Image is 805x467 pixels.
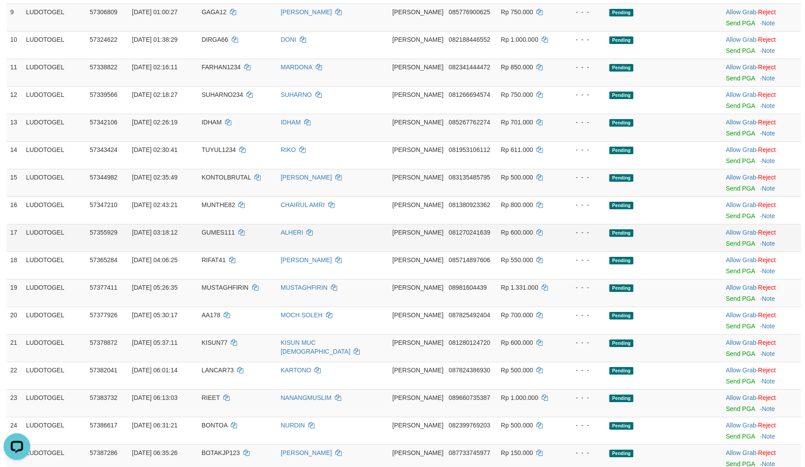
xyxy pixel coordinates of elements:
[7,362,22,389] td: 22
[449,367,490,374] span: Copy 087824386930 to clipboard
[7,31,22,59] td: 10
[22,307,86,334] td: LUDOTOGEL
[201,91,243,98] span: SUHARNO234
[762,378,775,385] a: Note
[722,224,801,251] td: ·
[201,339,227,346] span: KISUN77
[7,114,22,141] td: 13
[726,267,755,275] a: Send PGA
[449,229,490,236] span: Copy 081270241639 to clipboard
[609,284,633,292] span: Pending
[90,339,117,346] span: 57378872
[449,174,490,181] span: Copy 083135485795 to clipboard
[726,394,756,401] a: Allow Grab
[726,91,758,98] span: ·
[501,339,533,346] span: Rp 600.000
[449,8,490,16] span: Copy 085776900625 to clipboard
[392,8,443,16] span: [PERSON_NAME]
[726,284,756,291] a: Allow Grab
[726,350,755,357] a: Send PGA
[22,169,86,196] td: LUDOTOGEL
[281,64,312,71] a: MARDONA
[758,229,776,236] a: Reject
[281,36,296,43] a: DONI
[22,251,86,279] td: LUDOTOGEL
[726,91,756,98] a: Allow Grab
[132,284,177,291] span: [DATE] 05:26:35
[609,422,633,430] span: Pending
[762,212,775,220] a: Note
[762,295,775,302] a: Note
[7,169,22,196] td: 15
[726,185,755,192] a: Send PGA
[722,169,801,196] td: ·
[7,279,22,307] td: 19
[90,174,117,181] span: 57344982
[726,36,756,43] a: Allow Grab
[281,394,331,401] a: NANANGMUSLIM
[609,229,633,237] span: Pending
[132,449,177,456] span: [DATE] 06:35:26
[564,311,602,319] div: - - -
[90,284,117,291] span: 57377411
[609,36,633,44] span: Pending
[762,323,775,330] a: Note
[281,339,350,355] a: KISUN MUC [DEMOGRAPHIC_DATA]
[449,64,490,71] span: Copy 082341444472 to clipboard
[132,201,177,208] span: [DATE] 02:43:21
[501,146,533,153] span: Rp 611.000
[726,64,756,71] a: Allow Grab
[132,339,177,346] span: [DATE] 05:37:11
[609,202,633,209] span: Pending
[22,141,86,169] td: LUDOTOGEL
[609,257,633,264] span: Pending
[726,311,756,319] a: Allow Grab
[564,145,602,154] div: - - -
[726,229,756,236] a: Allow Grab
[281,256,332,263] a: [PERSON_NAME]
[501,64,533,71] span: Rp 850.000
[726,36,758,43] span: ·
[762,267,775,275] a: Note
[501,311,533,319] span: Rp 700.000
[392,91,443,98] span: [PERSON_NAME]
[201,311,220,319] span: AA178
[392,422,443,429] span: [PERSON_NAME]
[722,307,801,334] td: ·
[7,417,22,444] td: 24
[758,339,776,346] a: Reject
[281,146,296,153] a: RIKO
[449,146,490,153] span: Copy 081953106112 to clipboard
[726,256,756,263] a: Allow Grab
[726,47,755,54] a: Send PGA
[762,185,775,192] a: Note
[22,4,86,31] td: LUDOTOGEL
[132,311,177,319] span: [DATE] 05:30:17
[501,422,533,429] span: Rp 500.000
[726,422,756,429] a: Allow Grab
[758,91,776,98] a: Reject
[90,8,117,16] span: 57306809
[726,284,758,291] span: ·
[564,366,602,375] div: - - -
[762,130,775,137] a: Note
[722,31,801,59] td: ·
[449,284,487,291] span: Copy 08981604439 to clipboard
[501,36,538,43] span: Rp 1.000.000
[758,8,776,16] a: Reject
[132,146,177,153] span: [DATE] 02:30:41
[722,86,801,114] td: ·
[90,119,117,126] span: 57342106
[758,284,776,291] a: Reject
[132,422,177,429] span: [DATE] 06:31:21
[726,378,755,385] a: Send PGA
[392,36,443,43] span: [PERSON_NAME]
[564,63,602,72] div: - - -
[564,283,602,292] div: - - -
[90,256,117,263] span: 57365284
[201,8,226,16] span: GAGA12
[609,174,633,182] span: Pending
[90,201,117,208] span: 57347210
[132,8,177,16] span: [DATE] 01:00:27
[726,174,758,181] span: ·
